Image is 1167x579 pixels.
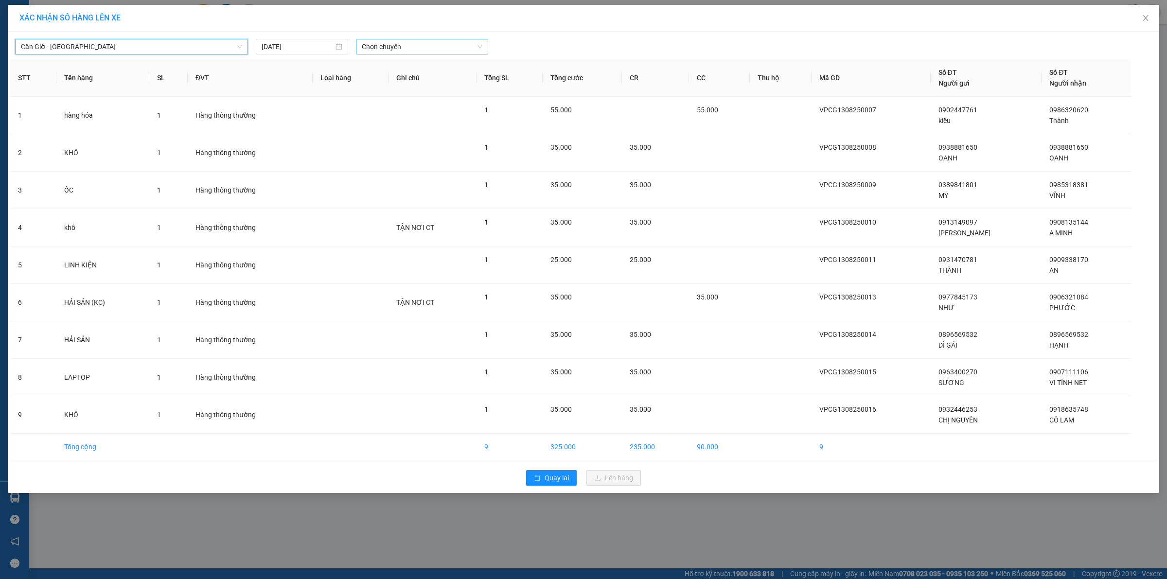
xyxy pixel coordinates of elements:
[157,186,161,194] span: 1
[10,284,56,321] td: 6
[938,266,961,274] span: THÀNH
[819,256,876,263] span: VPCG1308250011
[819,368,876,376] span: VPCG1308250015
[689,59,750,97] th: CC
[938,181,977,189] span: 0389841801
[545,473,569,483] span: Quay lại
[938,416,978,424] span: CHỊ NGUYÊN
[10,246,56,284] td: 5
[1049,229,1073,237] span: A MINH
[484,368,488,376] span: 1
[12,63,49,108] b: Thành Phúc Bus
[188,396,313,434] td: Hàng thông thường
[630,405,651,413] span: 35.000
[56,134,149,172] td: KHÔ
[550,331,572,338] span: 35.000
[188,359,313,396] td: Hàng thông thường
[188,172,313,209] td: Hàng thông thường
[526,470,577,486] button: rollbackQuay lại
[10,59,56,97] th: STT
[630,218,651,226] span: 35.000
[938,293,977,301] span: 0977845173
[938,331,977,338] span: 0896569532
[1049,416,1074,424] span: CÔ LAM
[1132,5,1159,32] button: Close
[550,181,572,189] span: 35.000
[484,106,488,114] span: 1
[188,59,313,97] th: ĐVT
[1049,256,1088,263] span: 0909338170
[697,293,718,301] span: 35.000
[938,304,954,312] span: NHƯ
[1049,405,1088,413] span: 0918635748
[1049,69,1068,76] span: Số ĐT
[819,293,876,301] span: VPCG1308250013
[188,284,313,321] td: Hàng thông thường
[938,192,948,199] span: MY
[188,321,313,359] td: Hàng thông thường
[1049,331,1088,338] span: 0896569532
[56,59,149,97] th: Tên hàng
[819,331,876,338] span: VPCG1308250014
[1049,266,1059,274] span: AN
[1049,106,1088,114] span: 0986320620
[484,143,488,151] span: 1
[484,218,488,226] span: 1
[812,59,931,97] th: Mã GD
[938,79,970,87] span: Người gửi
[10,172,56,209] td: 3
[1049,293,1088,301] span: 0906321084
[477,59,543,97] th: Tổng SL
[938,154,957,162] span: OANH
[550,256,572,263] span: 25.000
[484,181,488,189] span: 1
[630,143,651,151] span: 35.000
[1049,117,1069,124] span: Thành
[262,41,334,52] input: 13/08/2025
[1049,341,1068,349] span: HẠNH
[1049,143,1088,151] span: 0938881650
[484,405,488,413] span: 1
[10,209,56,246] td: 4
[630,331,651,338] span: 35.000
[10,134,56,172] td: 2
[60,14,96,60] b: Gửi khách hàng
[689,434,750,460] td: 90.000
[1049,368,1088,376] span: 0907111106
[938,379,964,386] span: SƯƠNG
[477,434,543,460] td: 9
[630,181,651,189] span: 35.000
[938,229,990,237] span: [PERSON_NAME]
[938,341,957,349] span: DÌ GÁI
[622,434,689,460] td: 235.000
[586,470,641,486] button: uploadLên hàng
[812,434,931,460] td: 9
[21,39,242,54] span: Cần Giờ - Sài Gòn
[157,149,161,157] span: 1
[188,209,313,246] td: Hàng thông thường
[56,172,149,209] td: ỐC
[630,256,651,263] span: 25.000
[10,396,56,434] td: 9
[1049,379,1087,386] span: VI TÍNH NET
[1049,79,1086,87] span: Người nhận
[1049,304,1075,312] span: PHƯỚC
[938,405,977,413] span: 0932446253
[938,256,977,263] span: 0931470781
[622,59,689,97] th: CR
[10,321,56,359] td: 7
[938,117,951,124] span: kiều
[12,12,61,61] img: logo.jpg
[938,218,977,226] span: 0913149097
[550,368,572,376] span: 35.000
[550,405,572,413] span: 35.000
[819,218,876,226] span: VPCG1308250010
[362,39,483,54] span: Chọn chuyến
[157,261,161,269] span: 1
[1142,14,1149,22] span: close
[819,143,876,151] span: VPCG1308250008
[543,59,622,97] th: Tổng cước
[543,434,622,460] td: 325.000
[188,134,313,172] td: Hàng thông thường
[56,97,149,134] td: hàng hóa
